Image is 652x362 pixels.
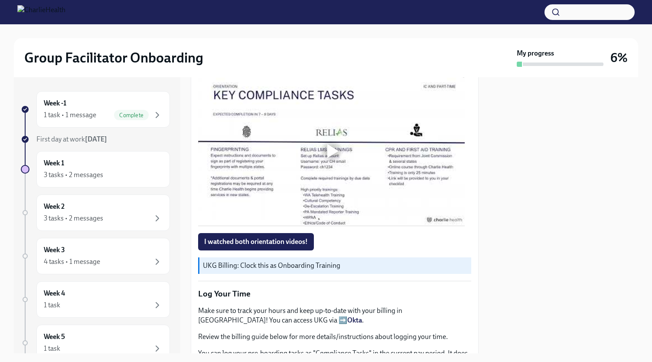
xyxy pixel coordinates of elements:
a: Week 13 tasks • 2 messages [21,151,170,188]
img: CharlieHealth [17,5,65,19]
p: Review the billing guide below for more details/instructions about logging your time. [198,332,471,342]
div: 3 tasks • 2 messages [44,214,103,223]
h6: Week 3 [44,245,65,255]
a: Week 23 tasks • 2 messages [21,194,170,231]
div: 3 tasks • 2 messages [44,170,103,180]
h2: Group Facilitator Onboarding [24,49,203,66]
h3: 6% [610,50,628,66]
a: Week 41 task [21,281,170,318]
h6: Week 2 [44,202,65,211]
a: Week -11 task • 1 messageComplete [21,91,170,128]
strong: [DATE] [85,135,107,143]
div: 4 tasks • 1 message [44,257,100,267]
h6: Week 5 [44,332,65,342]
div: 1 task [44,300,60,310]
button: I watched both orientation videos! [198,233,314,250]
strong: My progress [517,49,554,58]
div: 1 task • 1 message [44,110,96,120]
span: Complete [114,112,149,118]
div: 1 task [44,344,60,353]
p: Log Your Time [198,288,471,299]
a: First day at work[DATE] [21,135,170,144]
p: UKG Billing: Clock this as Onboarding Training [203,261,468,270]
h6: Week 4 [44,289,65,298]
a: Okta [347,316,362,324]
a: Week 34 tasks • 1 message [21,238,170,274]
span: I watched both orientation videos! [204,237,308,246]
h6: Week -1 [44,99,66,108]
h6: Week 1 [44,158,64,168]
a: Week 51 task [21,325,170,361]
p: Make sure to track your hours and keep up-to-date with your billing in [GEOGRAPHIC_DATA]! You can... [198,306,471,325]
span: First day at work [36,135,107,143]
